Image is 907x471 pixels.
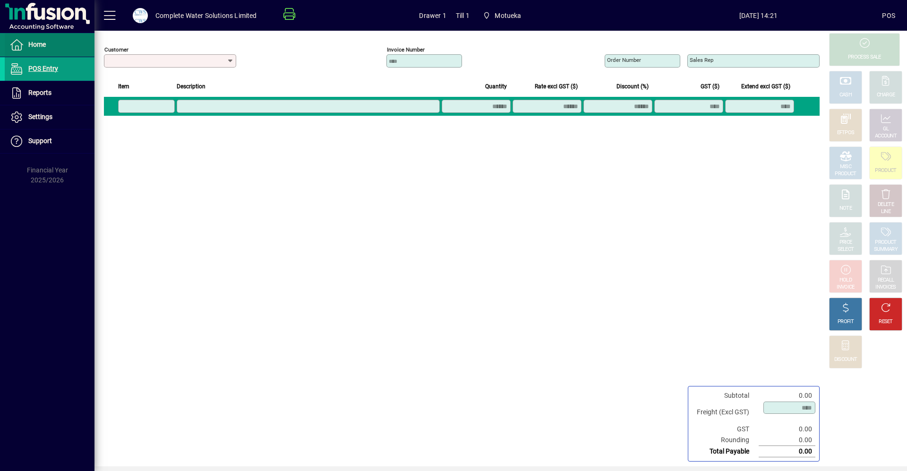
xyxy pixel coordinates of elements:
[837,284,854,291] div: INVOICE
[875,239,896,246] div: PRODUCT
[692,401,759,424] td: Freight (Excl GST)
[692,424,759,435] td: GST
[690,57,713,63] mat-label: Sales rep
[838,246,854,253] div: SELECT
[692,390,759,401] td: Subtotal
[848,54,881,61] div: PROCESS SALE
[839,239,852,246] div: PRICE
[485,81,507,92] span: Quantity
[878,277,894,284] div: RECALL
[118,81,129,92] span: Item
[125,7,155,24] button: Profile
[882,8,895,23] div: POS
[28,41,46,48] span: Home
[5,33,94,57] a: Home
[877,92,895,99] div: CHARGE
[5,105,94,129] a: Settings
[28,137,52,145] span: Support
[607,57,641,63] mat-label: Order number
[104,46,128,53] mat-label: Customer
[759,446,815,457] td: 0.00
[387,46,425,53] mat-label: Invoice number
[834,356,857,363] div: DISCOUNT
[875,133,897,140] div: ACCOUNT
[839,92,852,99] div: CASH
[835,171,856,178] div: PRODUCT
[5,129,94,153] a: Support
[759,435,815,446] td: 0.00
[634,8,882,23] span: [DATE] 14:21
[28,89,51,96] span: Reports
[840,163,851,171] div: MISC
[874,246,898,253] div: SUMMARY
[741,81,790,92] span: Extend excl GST ($)
[692,446,759,457] td: Total Payable
[875,167,896,174] div: PRODUCT
[616,81,649,92] span: Discount (%)
[692,435,759,446] td: Rounding
[759,390,815,401] td: 0.00
[881,208,890,215] div: LINE
[28,113,52,120] span: Settings
[5,81,94,105] a: Reports
[177,81,205,92] span: Description
[701,81,719,92] span: GST ($)
[28,65,58,72] span: POS Entry
[838,318,854,325] div: PROFIT
[759,424,815,435] td: 0.00
[879,318,893,325] div: RESET
[883,126,889,133] div: GL
[479,7,525,24] span: Motueka
[875,284,896,291] div: INVOICES
[419,8,446,23] span: Drawer 1
[839,277,852,284] div: HOLD
[535,81,578,92] span: Rate excl GST ($)
[495,8,521,23] span: Motueka
[878,201,894,208] div: DELETE
[456,8,470,23] span: Till 1
[155,8,257,23] div: Complete Water Solutions Limited
[839,205,852,212] div: NOTE
[837,129,855,137] div: EFTPOS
